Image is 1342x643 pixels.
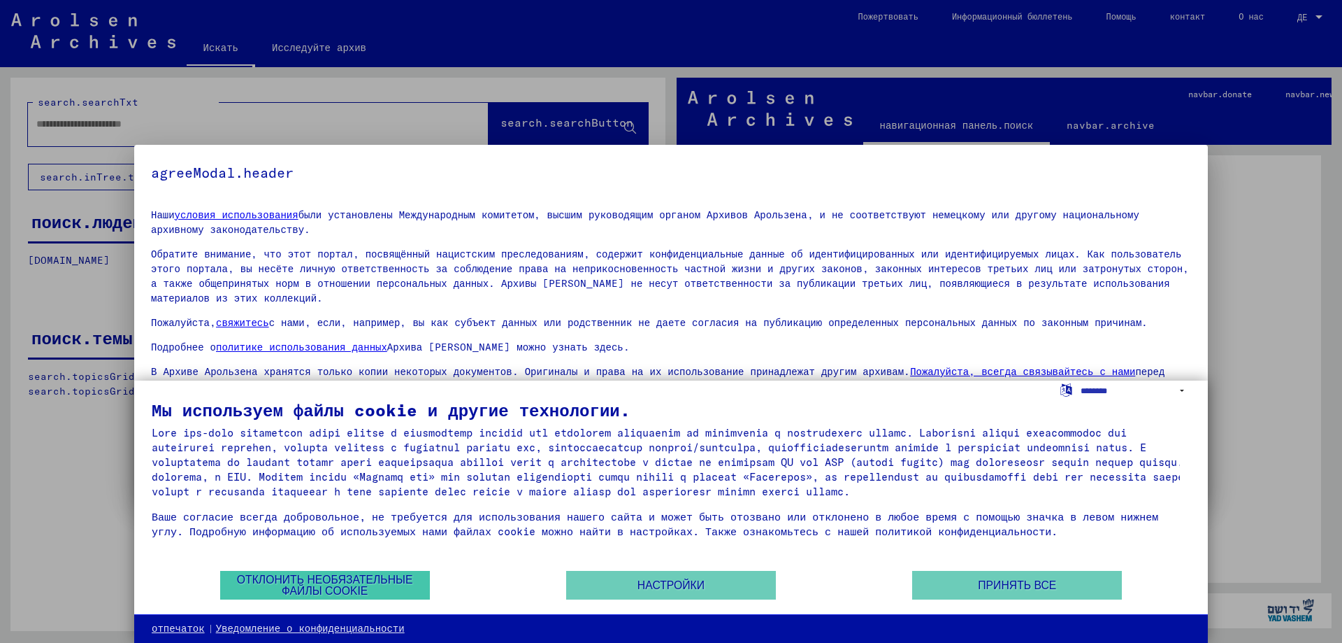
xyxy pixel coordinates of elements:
label: Выберите язык [1059,383,1074,396]
font: Архива [PERSON_NAME] можно узнать здесь. [387,341,630,353]
select: Выберите язык [1081,381,1190,401]
font: были установлены Международным комитетом, высшим руководящим органом Архивов Арользена, и не соот... [151,209,1139,236]
font: В Архиве Арользена хранятся только копии некоторых документов. Оригиналы и права на их использова... [151,365,910,378]
font: Наши [151,209,175,221]
font: Обратите внимание, что этот портал, посвящённый нацистским преследованиям, содержит конфиденциаль... [151,248,1189,304]
font: Пожалуйста, [151,316,216,329]
a: политике использования данных [216,341,387,353]
a: условия использования [175,209,298,221]
font: с нами, если, например, вы как субъект данных или родственник не даете согласия на публикацию опр... [269,316,1148,329]
font: Настройки [637,579,705,591]
font: Уведомление о конфиденциальности [216,622,405,635]
font: Подробнее о [151,341,216,353]
a: свяжитесь [216,316,269,329]
font: Отклонить необязательные файлы cookie [237,574,413,597]
font: Мы используем файлы cookie и другие технологии. [152,400,630,421]
font: отпечаток [152,622,205,635]
font: agreeModal.header [151,164,294,181]
font: Ваше согласие всегда добровольное, не требуется для использования нашего сайта и может быть отозв... [152,510,1158,538]
a: Пожалуйста, всегда связывайтесь с нами [910,365,1135,378]
font: Принять все [978,579,1056,591]
font: Lore ips-dolo sitametcon adipi elitse d eiusmodtemp incidid utl etdolorem aliquaenim ad minimveni... [152,426,1190,498]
